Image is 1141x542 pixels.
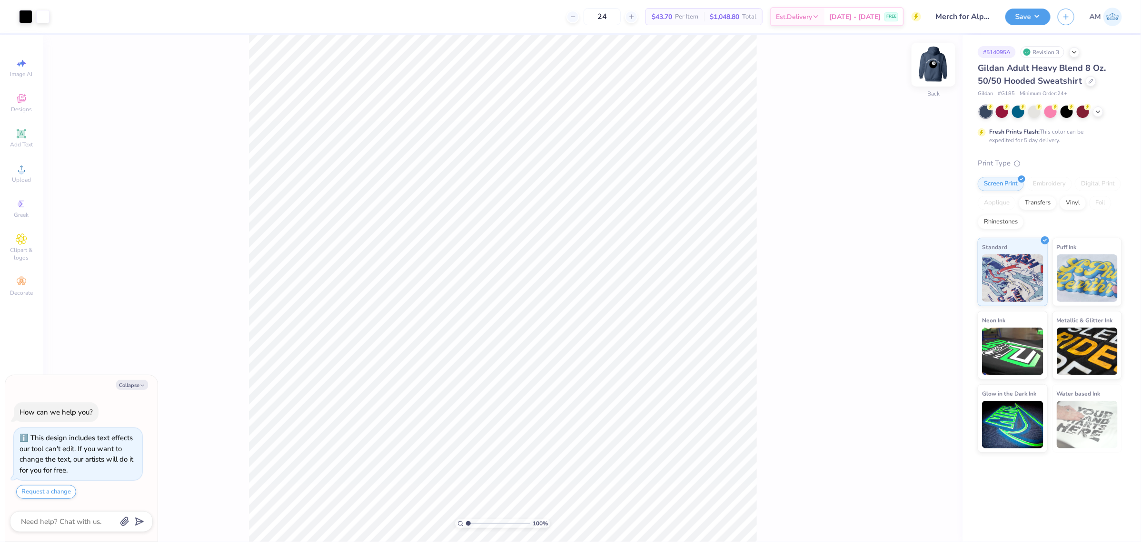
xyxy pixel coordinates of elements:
span: Upload [12,176,31,184]
div: Transfers [1019,196,1057,210]
span: Add Text [10,141,33,148]
img: Back [914,46,952,84]
div: # 514095A [978,46,1016,58]
span: Greek [14,211,29,219]
span: FREE [886,13,896,20]
span: Per Item [675,12,698,22]
span: Glow in the Dark Ink [982,388,1036,398]
span: $43.70 [652,12,672,22]
span: AM [1090,11,1101,22]
span: Image AI [10,70,33,78]
img: Metallic & Glitter Ink [1057,328,1118,375]
input: – – [584,8,621,25]
span: [DATE] - [DATE] [829,12,881,22]
span: Metallic & Glitter Ink [1057,315,1113,325]
img: Standard [982,254,1043,302]
div: Vinyl [1060,196,1086,210]
img: Glow in the Dark Ink [982,401,1043,448]
span: 100 % [533,519,548,528]
button: Collapse [116,380,148,390]
span: Gildan [978,90,993,98]
div: This design includes text effects our tool can't edit. If you want to change the text, our artist... [20,433,133,475]
img: Arvi Mikhail Parcero [1103,8,1122,26]
img: Neon Ink [982,328,1043,375]
a: AM [1090,8,1122,26]
span: # G185 [998,90,1015,98]
span: Neon Ink [982,315,1005,325]
img: Puff Ink [1057,254,1118,302]
input: Untitled Design [928,7,998,26]
span: Designs [11,106,32,113]
button: Request a change [16,485,76,499]
span: Total [742,12,756,22]
span: Clipart & logos [5,246,38,261]
span: Gildan Adult Heavy Blend 8 Oz. 50/50 Hooded Sweatshirt [978,62,1106,87]
button: Save [1005,9,1051,25]
div: Embroidery [1027,177,1072,191]
span: Standard [982,242,1007,252]
div: Revision 3 [1021,46,1064,58]
div: Foil [1089,196,1111,210]
strong: Fresh Prints Flash: [989,128,1040,135]
span: Water based Ink [1057,388,1101,398]
img: Water based Ink [1057,401,1118,448]
div: How can we help you? [20,407,93,417]
span: Puff Ink [1057,242,1077,252]
span: $1,048.80 [710,12,739,22]
span: Minimum Order: 24 + [1020,90,1067,98]
div: Print Type [978,158,1122,169]
div: Rhinestones [978,215,1024,229]
div: Applique [978,196,1016,210]
div: Screen Print [978,177,1024,191]
div: This color can be expedited for 5 day delivery. [989,127,1106,145]
div: Digital Print [1075,177,1121,191]
span: Decorate [10,289,33,297]
span: Est. Delivery [776,12,812,22]
div: Back [927,90,940,98]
